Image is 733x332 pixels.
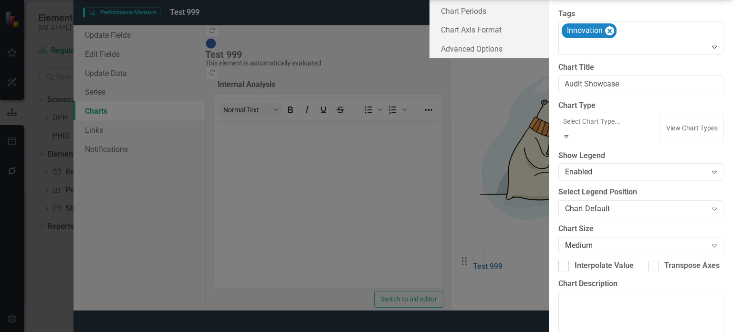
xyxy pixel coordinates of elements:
label: Select Legend Position [558,187,723,198]
div: Medium [565,240,707,251]
a: Chart Periods [429,1,549,21]
div: Interpolate Values [575,260,638,271]
a: Chart Axis Format [429,20,549,39]
div: Chart Default [565,203,707,214]
span: Innovation [567,26,603,35]
input: Optional Chart Title [558,75,723,93]
label: Tags [558,9,723,20]
a: Advanced Options [429,39,549,58]
label: Show Legend [558,150,723,161]
label: Chart Description [558,278,723,289]
div: Enabled [565,167,707,178]
button: View Chart Types [660,114,724,143]
label: Chart Size [558,224,723,235]
div: Remove [object Object] [605,26,614,35]
label: Chart Title [558,62,723,73]
label: Chart Type [558,100,723,111]
div: Transpose Axes [664,260,720,271]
